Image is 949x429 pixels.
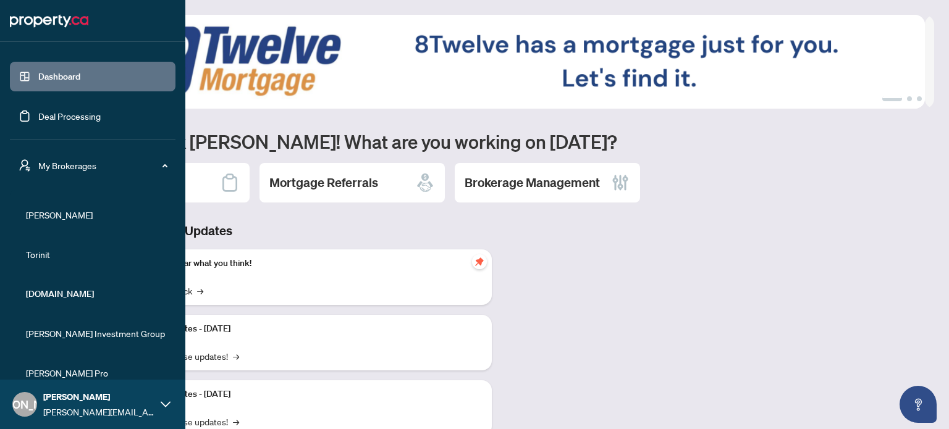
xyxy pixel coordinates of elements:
p: Platform Updates - [DATE] [130,388,482,401]
span: [PERSON_NAME] Investment Group [26,327,167,340]
span: Torinit [26,248,167,261]
span: [PERSON_NAME] [43,390,154,404]
span: [DOMAIN_NAME] [26,287,167,301]
button: 1 [882,96,902,101]
span: pushpin [472,254,487,269]
h2: Mortgage Referrals [269,174,378,191]
img: Slide 0 [64,15,925,109]
p: Platform Updates - [DATE] [130,322,482,336]
span: user-switch [19,159,31,172]
span: → [197,284,203,298]
span: My Brokerages [38,159,167,172]
button: 3 [917,96,922,101]
span: [PERSON_NAME] Pro [26,366,167,380]
h3: Brokerage & Industry Updates [64,222,492,239]
a: Deal Processing [38,110,101,122]
h2: Brokerage Management [465,174,600,191]
button: 2 [907,96,912,101]
span: → [233,415,239,428]
a: Dashboard [38,71,80,82]
h1: Welcome back [PERSON_NAME]! What are you working on [DATE]? [64,130,934,153]
span: → [233,349,239,363]
p: We want to hear what you think! [130,257,482,270]
button: Open asap [900,386,937,423]
img: logo [10,11,88,31]
span: [PERSON_NAME] [26,208,167,222]
span: [PERSON_NAME][EMAIL_ADDRESS][DOMAIN_NAME] [43,405,154,419]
